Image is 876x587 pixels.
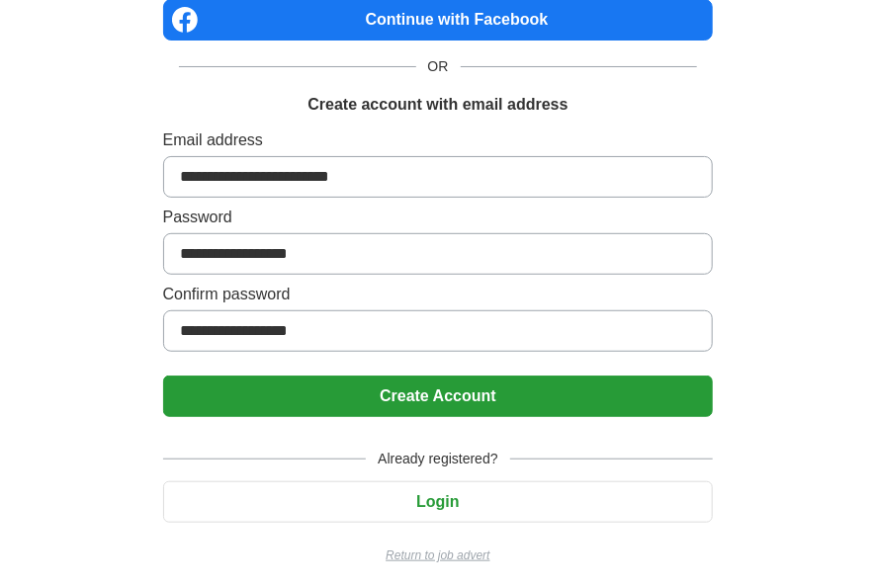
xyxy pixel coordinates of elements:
label: Password [163,206,714,229]
span: Already registered? [366,449,509,469]
span: OR [416,56,461,77]
button: Create Account [163,376,714,417]
label: Confirm password [163,283,714,306]
h1: Create account with email address [307,93,568,117]
button: Login [163,481,714,523]
a: Return to job advert [163,546,714,564]
label: Email address [163,128,714,152]
a: Login [163,493,714,510]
